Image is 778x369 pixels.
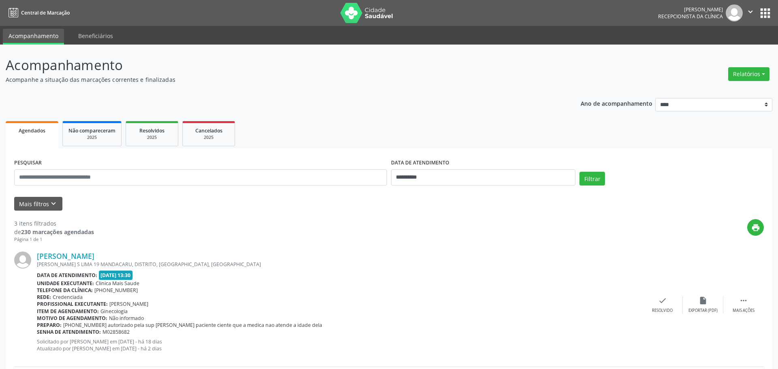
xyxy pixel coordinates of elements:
div: Resolvido [652,308,673,314]
div: Página 1 de 1 [14,236,94,243]
div: Mais ações [733,308,754,314]
b: Profissional executante: [37,301,108,307]
span: Recepcionista da clínica [658,13,723,20]
span: Clinica Mais Saude [96,280,139,287]
a: Beneficiários [73,29,119,43]
img: img [726,4,743,21]
p: Solicitado por [PERSON_NAME] em [DATE] - há 18 dias Atualizado por [PERSON_NAME] em [DATE] - há 2... [37,338,642,352]
a: Central de Marcação [6,6,70,19]
b: Senha de atendimento: [37,328,101,335]
div: 3 itens filtrados [14,219,94,228]
span: Cancelados [195,127,222,134]
span: [PHONE_NUMBER] [94,287,138,294]
p: Ano de acompanhamento [581,98,652,108]
img: img [14,252,31,269]
div: 2025 [68,134,115,141]
span: Ginecologia [100,308,128,315]
button: Mais filtroskeyboard_arrow_down [14,197,62,211]
div: [PERSON_NAME] S LIMA 19 MANDACARU, DISTRITO, [GEOGRAPHIC_DATA], [GEOGRAPHIC_DATA] [37,261,642,268]
i:  [746,7,755,16]
i:  [739,296,748,305]
div: [PERSON_NAME] [658,6,723,13]
span: Central de Marcação [21,9,70,16]
i: keyboard_arrow_down [49,199,58,208]
button: apps [758,6,772,20]
b: Data de atendimento: [37,272,97,279]
span: [DATE] 13:30 [99,271,133,280]
span: [PHONE_NUMBER] autorizado pela sup [PERSON_NAME] paciente ciente que a medica nao atende a idade ... [63,322,322,328]
a: [PERSON_NAME] [37,252,94,260]
button: print [747,219,764,236]
div: 2025 [188,134,229,141]
div: 2025 [132,134,172,141]
p: Acompanhamento [6,55,542,75]
button: Filtrar [579,172,605,186]
p: Acompanhe a situação das marcações correntes e finalizadas [6,75,542,84]
b: Telefone da clínica: [37,287,93,294]
b: Preparo: [37,322,62,328]
span: Credenciada [53,294,83,301]
div: Exportar (PDF) [688,308,718,314]
span: Não compareceram [68,127,115,134]
i: insert_drive_file [699,296,707,305]
strong: 230 marcações agendadas [21,228,94,236]
a: Acompanhamento [3,29,64,45]
span: Não informado [109,315,144,322]
span: [PERSON_NAME] [109,301,148,307]
span: Agendados [19,127,45,134]
i: check [658,296,667,305]
b: Item de agendamento: [37,308,99,315]
span: M02858682 [103,328,130,335]
b: Rede: [37,294,51,301]
i: print [751,223,760,232]
b: Motivo de agendamento: [37,315,107,322]
button:  [743,4,758,21]
span: Resolvidos [139,127,165,134]
label: DATA DE ATENDIMENTO [391,157,449,169]
label: PESQUISAR [14,157,42,169]
b: Unidade executante: [37,280,94,287]
button: Relatórios [728,67,769,81]
div: de [14,228,94,236]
